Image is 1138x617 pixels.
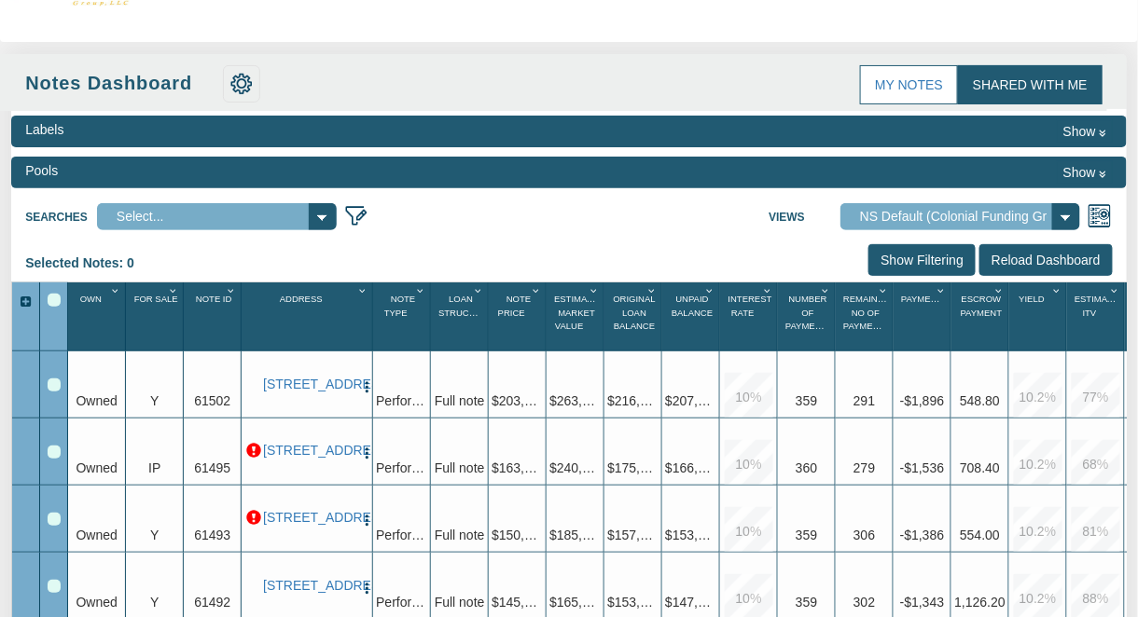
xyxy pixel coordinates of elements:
input: Reload Dashboard [979,244,1113,276]
div: Column Menu [108,282,124,298]
div: Column Menu [166,282,182,298]
div: Column Menu [934,282,950,298]
button: Press to open the note menu [360,578,374,596]
img: edit_filter_icon.png [344,203,369,228]
span: Note Id [196,294,232,304]
div: Payment(P&I) Sort None [896,288,951,344]
button: Show [1057,120,1113,143]
div: Sort None [549,288,604,344]
span: $263,000 [549,393,604,408]
span: Full note [435,595,485,610]
span: $166,095 [665,460,719,475]
div: Column Menu [1049,282,1065,298]
span: -$1,386 [900,528,944,542]
span: $153,000 [607,595,661,610]
span: $216,000 [607,393,661,408]
span: 61502 [194,393,230,408]
div: Row 2, Row Selection Checkbox [48,446,61,459]
div: Sort None [839,288,893,344]
div: Column Menu [413,282,429,298]
div: Row 4, Row Selection Checkbox [48,580,61,593]
div: Sort None [187,288,241,344]
span: Interest Rate [729,294,772,317]
span: 291 [853,393,875,408]
span: $153,161 [665,528,719,542]
div: Original Loan Balance Sort None [607,288,661,344]
span: Full note [435,460,485,475]
span: Estimated Itv [1075,294,1125,317]
span: Y [150,393,159,408]
div: Escrow Payment Sort None [954,288,1008,344]
div: Column Menu [818,282,834,298]
span: Remaining No Of Payments [843,294,894,331]
span: -$1,536 [900,460,944,475]
span: Owned [76,460,118,475]
div: 10.0 [725,440,773,488]
span: 708.40 [960,460,1000,475]
div: Row 3, Row Selection Checkbox [48,513,61,526]
span: Note Type [384,294,415,317]
img: views.png [1088,203,1113,228]
span: 302 [853,595,875,610]
span: Owned [76,393,118,408]
div: Sort None [492,288,546,344]
div: Sort None [244,288,372,344]
span: 359 [796,595,817,610]
div: Sort None [1070,288,1124,344]
span: -$1,896 [900,393,944,408]
div: Sort None [665,288,719,344]
div: Loan Structure Sort None [434,288,488,344]
div: Select All [48,294,61,307]
div: Address Sort None [244,288,372,344]
div: Selected Notes: 0 [25,244,148,281]
div: Sort None [607,288,661,344]
span: Y [150,528,159,542]
div: Column Menu [760,282,776,298]
span: Loan Structure [438,294,493,317]
span: Unpaid Balance [672,294,713,317]
div: Remaining No Of Payments Sort None [839,288,893,344]
button: Press to open the note menu [360,377,374,395]
a: 2409 Morningside, Pasadena, TX, 77506 [263,578,354,594]
div: Column Menu [876,282,892,298]
div: Sort None [1012,288,1066,344]
span: 359 [796,528,817,542]
div: 81.0 [1072,507,1120,555]
span: Performing [376,528,439,542]
label: Views [769,203,840,226]
span: IP [148,460,160,475]
span: 360 [796,460,817,475]
div: Column Menu [702,282,718,298]
button: Show [1057,161,1113,184]
div: Sort None [896,288,951,344]
div: Sort None [376,288,430,344]
span: 548.80 [960,393,1000,408]
div: Column Menu [645,282,660,298]
div: Note Id Sort None [187,288,241,344]
div: 68.0 [1072,440,1120,488]
span: 1,126.20 [954,595,1006,610]
span: Owned [76,528,118,542]
div: Column Menu [529,282,545,298]
div: Notes Dashboard [25,70,218,97]
img: cell-menu.png [360,582,374,596]
button: Press to open the note menu [360,443,374,461]
div: Expand All [12,294,39,311]
span: 279 [853,460,875,475]
div: Column Menu [992,282,1007,298]
div: Column Menu [1107,282,1123,298]
span: 554.00 [960,528,1000,542]
button: Press to open the note menu [360,510,374,528]
div: Unpaid Balance Sort None [665,288,719,344]
span: For Sale [134,294,178,304]
span: Escrow Payment [961,294,1003,317]
span: $175,000 [607,460,661,475]
img: settings.png [230,73,253,95]
div: Own Sort None [71,288,125,344]
div: Column Menu [587,282,603,298]
div: Number Of Payments Sort None [781,288,835,344]
div: Sort None [781,288,835,344]
span: -$1,343 [900,595,944,610]
span: Note Price [498,294,532,317]
div: 10.2 [1014,373,1062,421]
